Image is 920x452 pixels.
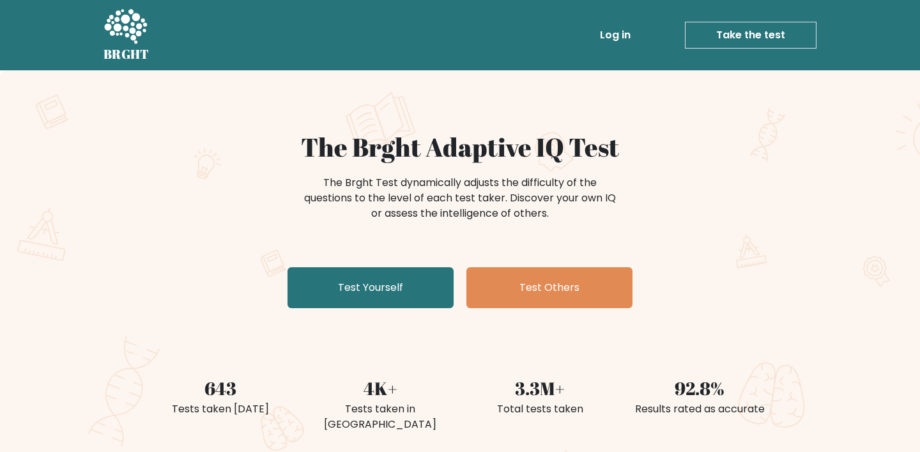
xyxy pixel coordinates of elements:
a: Take the test [685,22,816,49]
a: Test Yourself [287,267,454,308]
div: 3.3M+ [468,375,612,401]
a: Test Others [466,267,632,308]
div: Total tests taken [468,401,612,417]
h5: BRGHT [103,47,149,62]
div: 4K+ [308,375,452,401]
div: 643 [148,375,293,401]
a: Log in [595,22,636,48]
div: The Brght Test dynamically adjusts the difficulty of the questions to the level of each test take... [300,175,620,221]
div: Tests taken [DATE] [148,401,293,417]
h1: The Brght Adaptive IQ Test [148,132,772,162]
a: BRGHT [103,5,149,65]
div: 92.8% [627,375,772,401]
div: Tests taken in [GEOGRAPHIC_DATA] [308,401,452,432]
div: Results rated as accurate [627,401,772,417]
